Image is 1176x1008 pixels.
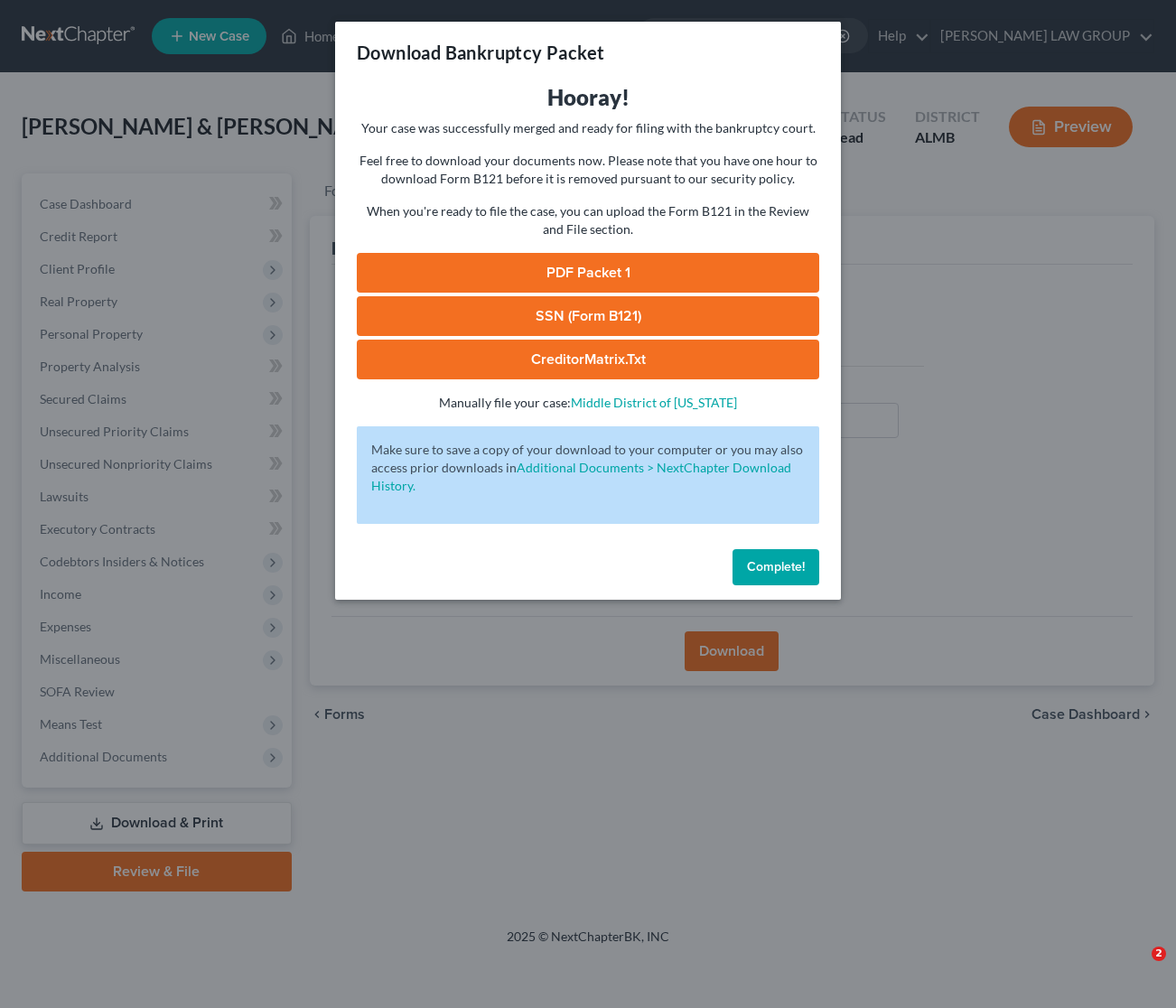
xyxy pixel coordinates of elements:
h3: Download Bankruptcy Packet [357,40,604,65]
a: Additional Documents > NextChapter Download History. [371,460,791,493]
span: Complete! [747,559,805,574]
iframe: Intercom live chat [1115,947,1158,990]
a: PDF Packet 1 [357,253,819,293]
a: Middle District of [US_STATE] [571,395,737,410]
p: Your case was successfully merged and ready for filing with the bankruptcy court. [357,119,819,137]
a: SSN (Form B121) [357,296,819,336]
span: 2 [1152,947,1166,961]
a: CreditorMatrix.txt [357,340,819,379]
p: Make sure to save a copy of your download to your computer or you may also access prior downloads in [371,441,805,495]
p: Manually file your case: [357,394,819,412]
p: Feel free to download your documents now. Please note that you have one hour to download Form B12... [357,152,819,188]
h3: Hooray! [357,83,819,112]
p: When you're ready to file the case, you can upload the Form B121 in the Review and File section. [357,202,819,238]
button: Complete! [733,549,819,585]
